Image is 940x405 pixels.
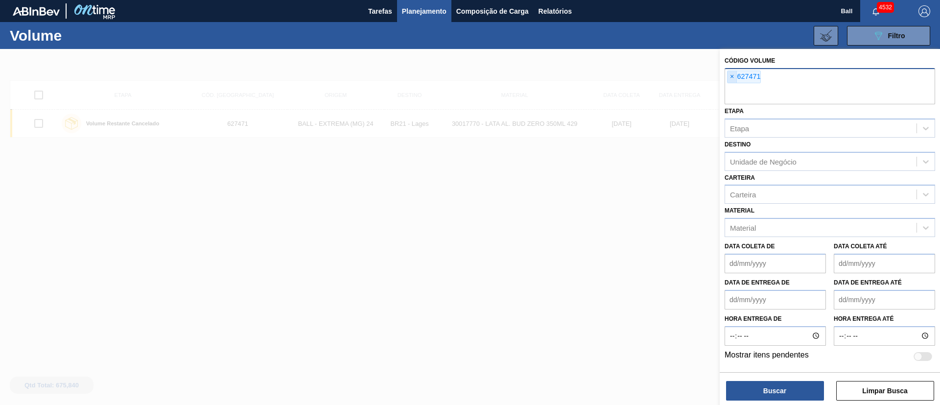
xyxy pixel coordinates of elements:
[847,26,930,46] button: Filtro
[725,207,754,214] label: Material
[456,5,529,17] span: Composição de Carga
[725,279,790,286] label: Data de Entrega de
[725,312,826,326] label: Hora entrega de
[877,2,894,13] span: 4532
[730,124,749,132] div: Etapa
[730,191,756,199] div: Carteira
[834,254,935,273] input: dd/mm/yyyy
[918,5,930,17] img: Logout
[725,174,755,181] label: Carteira
[368,5,392,17] span: Tarefas
[834,279,902,286] label: Data de Entrega até
[727,71,761,83] div: 627471
[13,7,60,16] img: TNhmsLtSVTkK8tSr43FrP2fwEKptu5GPRR3wAAAABJRU5ErkJggg==
[402,5,446,17] span: Planejamento
[814,26,838,46] button: Importar Negociações de Volume
[725,141,751,148] label: Destino
[834,243,887,250] label: Data coleta até
[730,157,797,166] div: Unidade de Negócio
[888,32,905,40] span: Filtro
[725,243,775,250] label: Data coleta de
[730,224,756,232] div: Material
[725,254,826,273] input: dd/mm/yyyy
[725,57,775,64] label: Código Volume
[860,4,892,18] button: Notificações
[10,30,156,41] h1: Volume
[539,5,572,17] span: Relatórios
[725,351,809,362] label: Mostrar itens pendentes
[834,290,935,310] input: dd/mm/yyyy
[725,290,826,310] input: dd/mm/yyyy
[728,71,737,83] span: ×
[725,108,744,115] label: Etapa
[834,312,935,326] label: Hora entrega até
